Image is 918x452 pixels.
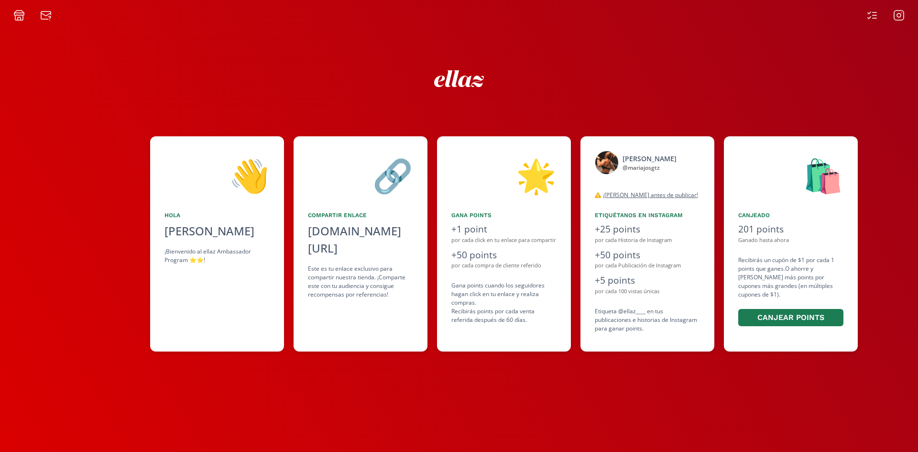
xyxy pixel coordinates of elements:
div: [PERSON_NAME] [623,154,677,164]
div: 🛍️ [738,151,843,199]
div: +25 points [595,222,700,236]
div: +5 points [595,274,700,287]
div: 201 points [738,222,843,236]
div: por cada 100 vistas únicas [595,287,700,296]
div: [PERSON_NAME] [164,222,270,240]
div: Etiquétanos en Instagram [595,211,700,220]
div: [DOMAIN_NAME][URL] [308,222,413,257]
div: Ganado hasta ahora [738,236,843,244]
div: Canjeado [738,211,843,220]
div: 🔗 [308,151,413,199]
div: por cada compra de cliente referido [451,262,557,270]
div: +50 points [595,248,700,262]
div: @ mariajosgtz [623,164,677,172]
div: por cada Publicación de Instagram [595,262,700,270]
div: +50 points [451,248,557,262]
img: 525050199_18512760718046805_4512899896718383322_n.jpg [595,151,619,175]
div: Gana points [451,211,557,220]
div: por cada Historia de Instagram [595,236,700,244]
div: Etiqueta @ellaz____ en tus publicaciones e historias de Instagram para ganar points. [595,307,700,333]
div: por cada click en tu enlace para compartir [451,236,557,244]
img: ew9eVGDHp6dD [434,70,484,87]
div: Gana points cuando los seguidores hagan click en tu enlace y realiza compras . Recibirás points p... [451,281,557,324]
div: Compartir Enlace [308,211,413,220]
div: Este es tu enlace exclusivo para compartir nuestra tienda. ¡Comparte este con tu audiencia y cons... [308,265,413,299]
button: Canjear points [738,309,843,327]
div: 🌟 [451,151,557,199]
div: ¡Bienvenido al ellaz Ambassador Program ⭐️⭐️! [164,247,270,265]
div: 👋 [164,151,270,199]
div: Recibirás un cupón de $1 por cada 1 points que ganes. O ahorre y [PERSON_NAME] más points por cup... [738,256,843,328]
div: +1 point [451,222,557,236]
div: Hola [164,211,270,220]
u: ¡[PERSON_NAME] antes de publicar! [603,191,698,199]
